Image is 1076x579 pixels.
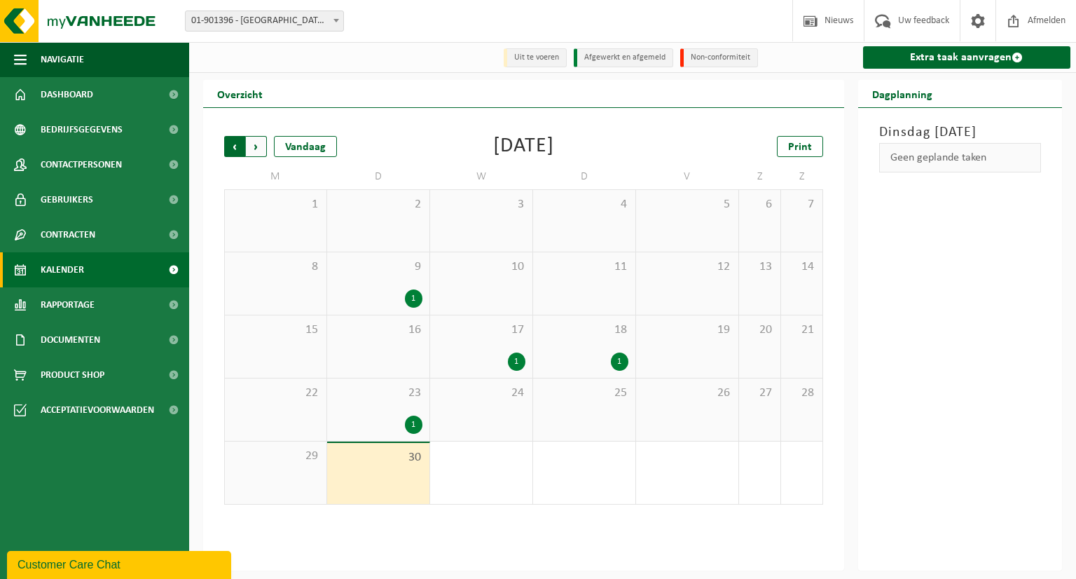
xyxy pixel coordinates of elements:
[232,197,319,212] span: 1
[437,322,525,338] span: 17
[41,252,84,287] span: Kalender
[405,416,422,434] div: 1
[493,136,554,157] div: [DATE]
[232,259,319,275] span: 8
[781,164,823,189] td: Z
[41,357,104,393] span: Product Shop
[508,353,525,371] div: 1
[611,353,628,371] div: 1
[41,182,93,217] span: Gebruikers
[540,259,628,275] span: 11
[437,197,525,212] span: 3
[643,386,731,401] span: 26
[334,197,422,212] span: 2
[334,259,422,275] span: 9
[41,112,123,147] span: Bedrijfsgegevens
[746,386,773,401] span: 27
[41,287,95,322] span: Rapportage
[334,386,422,401] span: 23
[879,143,1042,172] div: Geen geplande taken
[334,450,422,465] span: 30
[232,449,319,464] span: 29
[540,197,628,212] span: 4
[405,289,422,308] div: 1
[224,164,327,189] td: M
[746,197,773,212] span: 6
[185,11,344,32] span: 01-901396 - WILLEMOT NV - GENT
[788,322,815,338] span: 21
[203,80,277,107] h2: Overzicht
[643,259,731,275] span: 12
[232,322,319,338] span: 15
[680,48,758,67] li: Non-conformiteit
[739,164,781,189] td: Z
[746,322,773,338] span: 20
[224,136,245,157] span: Vorige
[533,164,636,189] td: D
[41,42,84,77] span: Navigatie
[41,322,100,357] span: Documenten
[327,164,430,189] td: D
[41,147,122,182] span: Contactpersonen
[788,142,812,153] span: Print
[636,164,739,189] td: V
[643,322,731,338] span: 19
[246,136,267,157] span: Volgende
[540,322,628,338] span: 18
[7,548,234,579] iframe: chat widget
[879,122,1042,143] h3: Dinsdag [DATE]
[274,136,337,157] div: Vandaag
[41,77,93,112] span: Dashboard
[186,11,343,31] span: 01-901396 - WILLEMOT NV - GENT
[41,393,154,428] span: Acceptatievoorwaarden
[334,322,422,338] span: 16
[430,164,533,189] td: W
[540,386,628,401] span: 25
[41,217,95,252] span: Contracten
[863,46,1071,69] a: Extra taak aanvragen
[437,259,525,275] span: 10
[232,386,319,401] span: 22
[504,48,567,67] li: Uit te voeren
[643,197,731,212] span: 5
[788,386,815,401] span: 28
[858,80,946,107] h2: Dagplanning
[746,259,773,275] span: 13
[777,136,823,157] a: Print
[788,259,815,275] span: 14
[788,197,815,212] span: 7
[574,48,673,67] li: Afgewerkt en afgemeld
[437,386,525,401] span: 24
